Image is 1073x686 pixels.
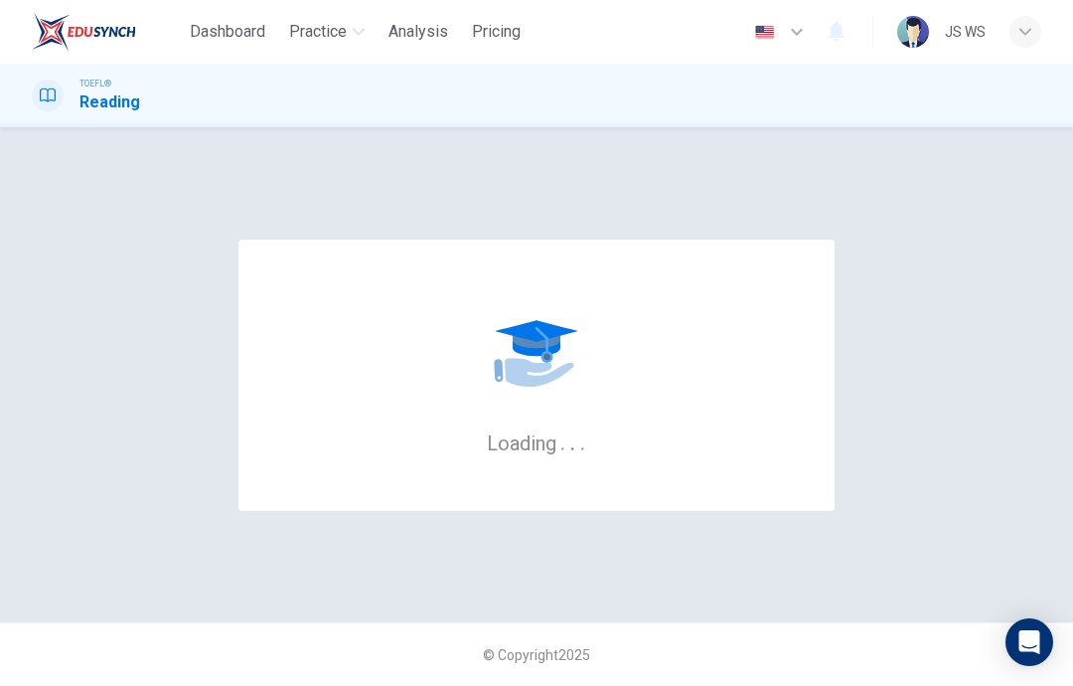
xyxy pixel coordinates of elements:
span: © Copyright 2025 [483,647,590,663]
span: TOEFL® [79,77,111,90]
span: Dashboard [190,20,265,44]
div: Open Intercom Messenger [1005,618,1053,666]
span: Analysis [388,20,448,44]
h6: . [579,425,586,457]
a: EduSynch logo [32,12,182,52]
h6: Loading [487,429,586,455]
img: Profile picture [897,16,929,48]
button: Practice [281,14,373,50]
h6: . [569,425,576,457]
button: Pricing [464,14,529,50]
button: Dashboard [182,14,273,50]
div: ๋JS WS [945,20,986,44]
img: EduSynch logo [32,12,136,52]
img: en [752,25,777,40]
span: Practice [289,20,347,44]
button: Analysis [381,14,456,50]
h1: Reading [79,90,140,114]
h6: . [559,425,566,457]
span: Pricing [472,20,521,44]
